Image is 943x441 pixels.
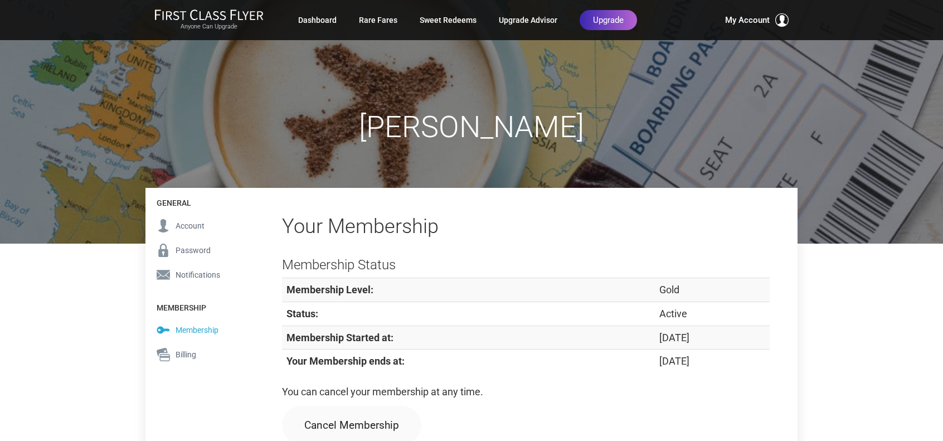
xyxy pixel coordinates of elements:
p: You can cancel your membership at any time. [282,384,770,400]
a: Upgrade [580,10,637,30]
small: Anyone Can Upgrade [154,23,264,31]
a: Password [145,238,254,263]
strong: Your Membership ends at: [286,355,405,367]
a: Membership [145,318,254,342]
span: Account [176,220,205,232]
td: Active [655,302,770,326]
td: Gold [655,278,770,302]
button: My Account [725,13,789,27]
a: Account [145,214,254,238]
a: First Class FlyerAnyone Can Upgrade [154,9,264,31]
h3: Membership Status [282,258,770,272]
h4: General [145,188,254,213]
span: Notifications [176,269,220,281]
span: Membership [176,324,218,336]
a: Upgrade Advisor [499,10,557,30]
strong: Status: [286,308,318,319]
span: Billing [176,348,196,361]
a: Dashboard [298,10,337,30]
h4: Membership [145,293,254,318]
a: Rare Fares [359,10,397,30]
h1: [PERSON_NAME] [145,110,798,143]
a: Sweet Redeems [420,10,477,30]
h2: Your Membership [282,216,770,238]
a: Notifications [145,263,254,287]
a: Billing [145,342,254,367]
strong: Membership Level: [286,284,373,295]
span: My Account [725,13,770,27]
img: First Class Flyer [154,9,264,21]
td: [DATE] [655,326,770,350]
td: [DATE] [655,350,770,373]
strong: Membership Started at: [286,332,393,343]
span: Password [176,244,211,256]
